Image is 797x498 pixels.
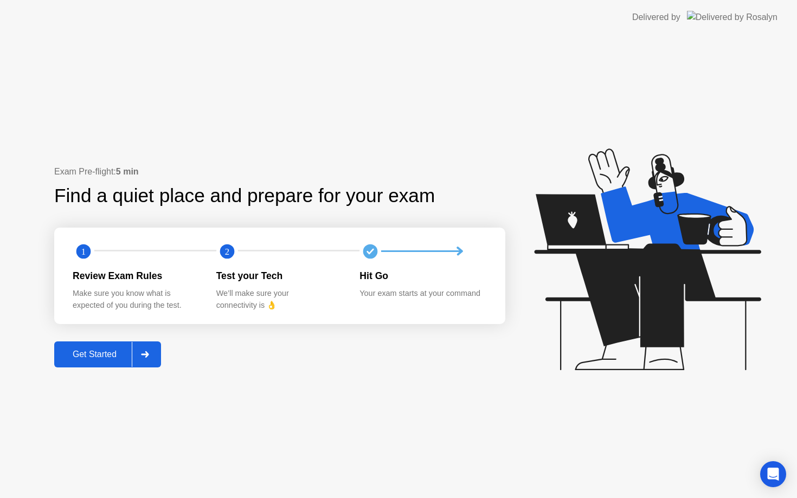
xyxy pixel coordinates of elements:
[54,341,161,367] button: Get Started
[73,269,199,283] div: Review Exam Rules
[216,269,343,283] div: Test your Tech
[687,11,777,23] img: Delivered by Rosalyn
[225,246,229,256] text: 2
[81,246,86,256] text: 1
[216,288,343,311] div: We’ll make sure your connectivity is 👌
[359,288,486,300] div: Your exam starts at your command
[73,288,199,311] div: Make sure you know what is expected of you during the test.
[54,165,505,178] div: Exam Pre-flight:
[116,167,139,176] b: 5 min
[54,182,436,210] div: Find a quiet place and prepare for your exam
[632,11,680,24] div: Delivered by
[57,350,132,359] div: Get Started
[760,461,786,487] div: Open Intercom Messenger
[359,269,486,283] div: Hit Go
